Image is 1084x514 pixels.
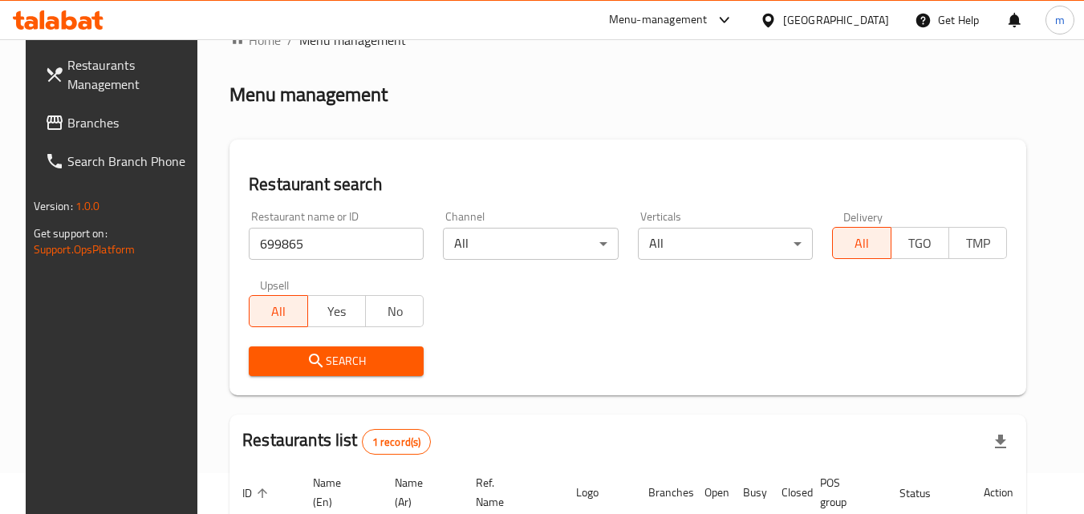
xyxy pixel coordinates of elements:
span: 1.0.0 [75,196,100,217]
span: TMP [956,232,1001,255]
span: All [839,232,884,255]
span: Name (En) [313,473,363,512]
button: No [365,295,424,327]
a: Support.OpsPlatform [34,239,136,260]
button: TGO [891,227,949,259]
span: Search [262,351,411,371]
label: Upsell [260,279,290,290]
div: Menu-management [609,10,708,30]
span: Branches [67,113,194,132]
button: Search [249,346,424,376]
span: Ref. Name [476,473,543,512]
span: Menu management [299,30,406,50]
a: Home [229,30,281,50]
nav: breadcrumb [229,30,1026,50]
span: ID [242,484,273,503]
a: Restaurants Management [32,46,207,103]
span: Version: [34,196,73,217]
div: All [638,228,813,260]
label: Delivery [843,211,883,222]
span: Restaurants Management [67,55,194,94]
span: m [1055,11,1065,29]
div: Export file [981,423,1020,461]
a: Search Branch Phone [32,142,207,180]
a: Branches [32,103,207,142]
li: / [287,30,293,50]
input: Search for restaurant name or ID.. [249,228,424,260]
h2: Restaurant search [249,172,1007,196]
div: All [443,228,618,260]
button: Yes [307,295,366,327]
button: All [249,295,307,327]
span: All [256,300,301,323]
h2: Menu management [229,82,388,107]
span: Search Branch Phone [67,152,194,171]
div: [GEOGRAPHIC_DATA] [783,11,889,29]
h2: Restaurants list [242,428,431,455]
span: TGO [898,232,943,255]
div: Total records count [362,429,432,455]
span: Get support on: [34,223,108,244]
button: All [832,227,891,259]
span: Status [899,484,952,503]
span: POS group [820,473,868,512]
span: Yes [315,300,359,323]
span: 1 record(s) [363,435,431,450]
button: TMP [948,227,1007,259]
span: Name (Ar) [395,473,445,512]
span: No [372,300,417,323]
